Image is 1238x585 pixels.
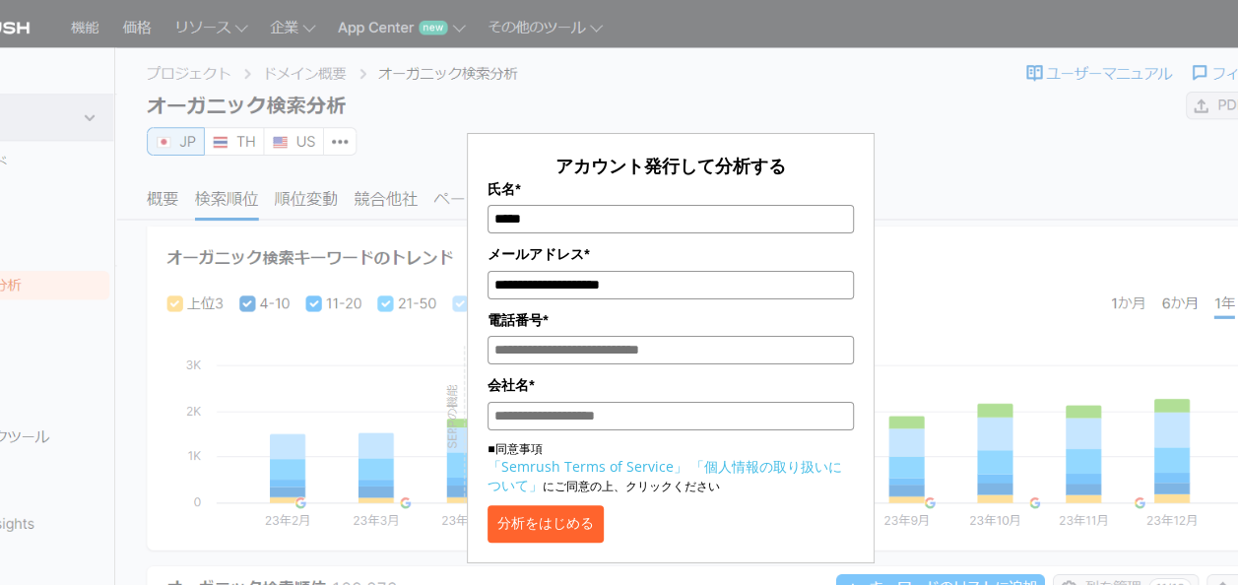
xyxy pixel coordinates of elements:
[488,457,842,494] a: 「個人情報の取り扱いについて」
[488,243,854,265] label: メールアドレス*
[488,457,687,476] a: 「Semrush Terms of Service」
[488,309,854,331] label: 電話番号*
[555,154,786,177] span: アカウント発行して分析する
[488,505,604,543] button: 分析をはじめる
[488,440,854,495] p: ■同意事項 にご同意の上、クリックください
